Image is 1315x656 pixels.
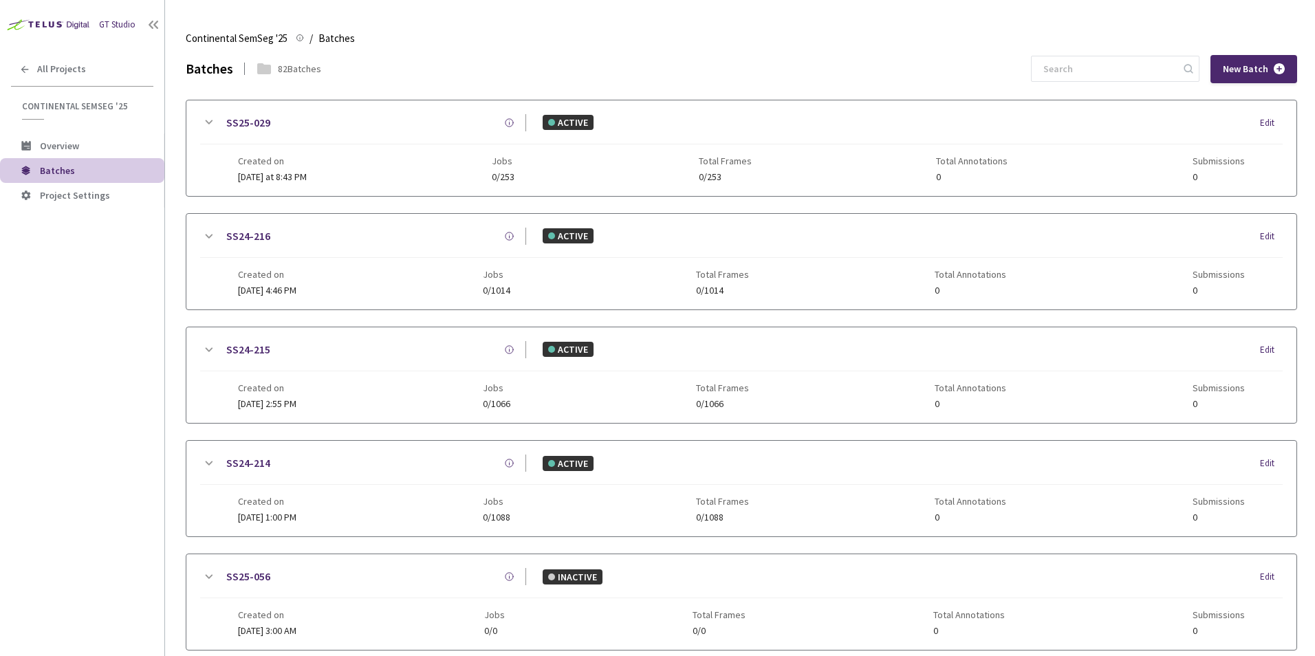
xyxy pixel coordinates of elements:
span: 0 [1193,626,1245,636]
span: Jobs [492,155,514,166]
span: Total Annotations [933,609,1005,620]
span: 0 [935,285,1006,296]
span: Created on [238,382,296,393]
div: Edit [1260,570,1283,584]
span: [DATE] 1:00 PM [238,511,296,523]
span: Overview [40,140,79,152]
span: Jobs [483,269,510,280]
span: [DATE] 3:00 AM [238,624,296,637]
div: ACTIVE [543,456,594,471]
div: SS24-214ACTIVEEditCreated on[DATE] 1:00 PMJobs0/1088Total Frames0/1088Total Annotations0Submissions0 [186,441,1296,536]
span: Total Frames [699,155,752,166]
span: 0/1014 [696,285,749,296]
span: [DATE] 2:55 PM [238,397,296,410]
span: 0/1066 [696,399,749,409]
div: ACTIVE [543,115,594,130]
span: Total Frames [693,609,746,620]
span: 0/1014 [483,285,510,296]
span: Jobs [483,382,510,393]
div: SS25-056INACTIVEEditCreated on[DATE] 3:00 AMJobs0/0Total Frames0/0Total Annotations0Submissions0 [186,554,1296,650]
span: [DATE] at 8:43 PM [238,171,307,183]
span: Submissions [1193,609,1245,620]
span: 0 [933,626,1005,636]
span: Total Annotations [935,269,1006,280]
span: 0/253 [492,172,514,182]
div: Edit [1260,230,1283,243]
span: Created on [238,155,307,166]
span: Submissions [1193,155,1245,166]
span: 0/1088 [483,512,510,523]
div: SS25-029ACTIVEEditCreated on[DATE] at 8:43 PMJobs0/253Total Frames0/253Total Annotations0Submissi... [186,100,1296,196]
span: [DATE] 4:46 PM [238,284,296,296]
span: 0/1088 [696,512,749,523]
span: Total Frames [696,269,749,280]
span: Created on [238,609,296,620]
span: 0 [1193,172,1245,182]
div: ACTIVE [543,342,594,357]
span: 0/253 [699,172,752,182]
span: Submissions [1193,496,1245,507]
div: Edit [1260,116,1283,130]
div: SS24-216ACTIVEEditCreated on[DATE] 4:46 PMJobs0/1014Total Frames0/1014Total Annotations0Submissions0 [186,214,1296,309]
span: Continental SemSeg '25 [186,30,287,47]
input: Search [1035,56,1182,81]
div: SS24-215ACTIVEEditCreated on[DATE] 2:55 PMJobs0/1066Total Frames0/1066Total Annotations0Submissions0 [186,327,1296,423]
div: Edit [1260,343,1283,357]
span: 0 [935,512,1006,523]
a: SS24-215 [226,341,270,358]
span: Total Annotations [935,382,1006,393]
div: 82 Batches [278,62,321,76]
span: Total Annotations [935,496,1006,507]
span: 0/0 [693,626,746,636]
span: Batches [40,164,75,177]
span: Total Frames [696,496,749,507]
div: ACTIVE [543,228,594,243]
span: Continental SemSeg '25 [22,100,145,112]
span: All Projects [37,63,86,75]
span: Submissions [1193,382,1245,393]
div: Edit [1260,457,1283,470]
span: 0 [935,399,1006,409]
span: 0 [936,172,1008,182]
span: New Batch [1223,63,1268,75]
span: Created on [238,496,296,507]
a: SS25-029 [226,114,270,131]
span: 0/1066 [483,399,510,409]
span: 0 [1193,399,1245,409]
a: SS24-216 [226,228,270,245]
span: 0/0 [484,626,505,636]
span: Total Frames [696,382,749,393]
span: Batches [318,30,355,47]
span: 0 [1193,512,1245,523]
a: SS24-214 [226,455,270,472]
span: Total Annotations [936,155,1008,166]
span: Project Settings [40,189,110,201]
div: INACTIVE [543,569,602,584]
div: Batches [186,59,233,79]
span: Jobs [484,609,505,620]
a: SS25-056 [226,568,270,585]
div: GT Studio [99,19,135,32]
span: Submissions [1193,269,1245,280]
span: 0 [1193,285,1245,296]
span: Created on [238,269,296,280]
li: / [309,30,313,47]
span: Jobs [483,496,510,507]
